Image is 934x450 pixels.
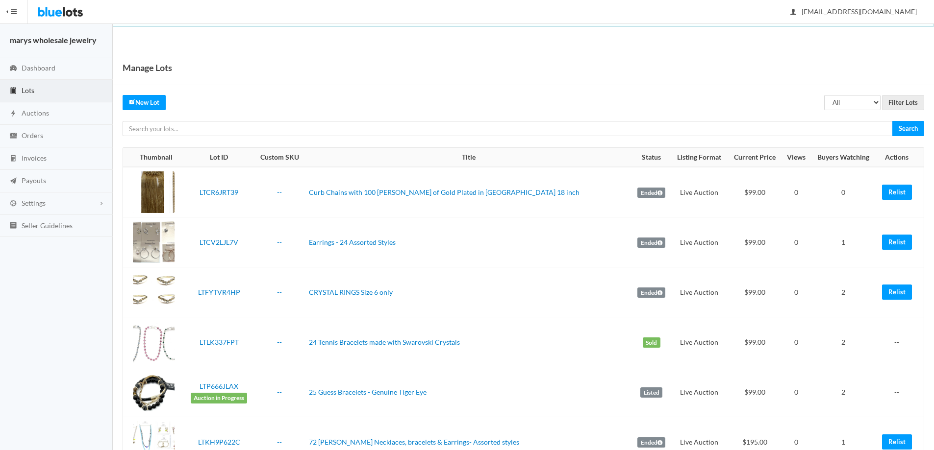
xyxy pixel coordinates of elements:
[637,287,665,298] label: Ended
[309,388,427,396] a: 25 Guess Bracelets - Genuine Tiger Eye
[22,176,46,185] span: Payouts
[183,148,254,167] th: Lot ID
[876,317,924,367] td: --
[123,60,172,75] h1: Manage Lots
[637,188,665,198] label: Ended
[309,238,396,246] a: Earrings - 24 Assorted Styles
[22,154,47,162] span: Invoices
[637,437,665,448] label: Ended
[632,148,671,167] th: Status
[8,221,18,231] ion-icon: list box
[671,148,728,167] th: Listing Format
[200,238,238,246] a: LTCV2LJL7V
[309,338,460,346] a: 24 Tennis Bracelets made with Swarovski Crystals
[643,337,660,348] label: Sold
[728,148,782,167] th: Current Price
[876,367,924,417] td: --
[810,217,876,267] td: 1
[671,317,728,367] td: Live Auction
[671,167,728,217] td: Live Auction
[728,367,782,417] td: $99.00
[728,317,782,367] td: $99.00
[10,35,97,45] strong: marys wholesale jewelry
[882,235,912,250] a: Relist
[305,148,631,167] th: Title
[22,109,49,117] span: Auctions
[782,267,810,317] td: 0
[22,199,46,207] span: Settings
[129,98,135,105] ion-icon: create
[882,185,912,200] a: Relist
[200,188,238,196] a: LTCR6JRT39
[277,288,282,296] a: --
[254,148,305,167] th: Custom SKU
[882,95,924,110] input: Filter Lots
[277,338,282,346] a: --
[637,237,665,248] label: Ended
[309,188,580,196] a: Curb Chains with 100 [PERSON_NAME] of Gold Plated in [GEOGRAPHIC_DATA] 18 inch
[8,109,18,118] ion-icon: flash
[8,154,18,164] ion-icon: calculator
[810,267,876,317] td: 2
[876,148,924,167] th: Actions
[22,64,55,72] span: Dashboard
[810,317,876,367] td: 2
[8,177,18,186] ion-icon: paper plane
[671,267,728,317] td: Live Auction
[22,86,34,95] span: Lots
[782,367,810,417] td: 0
[123,148,183,167] th: Thumbnail
[810,367,876,417] td: 2
[198,288,240,296] a: LTFYTVR4HP
[728,217,782,267] td: $99.00
[277,438,282,446] a: --
[728,267,782,317] td: $99.00
[728,167,782,217] td: $99.00
[782,217,810,267] td: 0
[309,288,393,296] a: CRYSTAL RINGS Size 6 only
[277,188,282,196] a: --
[8,87,18,96] ion-icon: clipboard
[22,221,73,230] span: Seller Guidelines
[277,388,282,396] a: --
[198,438,240,446] a: LTKH9P622C
[782,317,810,367] td: 0
[200,338,239,346] a: LTLK337FPT
[671,367,728,417] td: Live Auction
[791,7,917,16] span: [EMAIL_ADDRESS][DOMAIN_NAME]
[892,121,924,136] input: Search
[782,167,810,217] td: 0
[200,382,238,390] a: LTP666JLAX
[8,64,18,73] ion-icon: speedometer
[8,199,18,209] ion-icon: cog
[8,132,18,141] ion-icon: cash
[882,284,912,300] a: Relist
[123,95,166,110] a: createNew Lot
[810,148,876,167] th: Buyers Watching
[22,131,43,140] span: Orders
[277,238,282,246] a: --
[782,148,810,167] th: Views
[788,8,798,17] ion-icon: person
[123,121,893,136] input: Search your lots...
[309,438,519,446] a: 72 [PERSON_NAME] Necklaces, bracelets & Earrings- Assorted styles
[191,393,248,403] span: Auction in Progress
[810,167,876,217] td: 0
[640,387,662,398] label: Listed
[882,434,912,450] a: Relist
[671,217,728,267] td: Live Auction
